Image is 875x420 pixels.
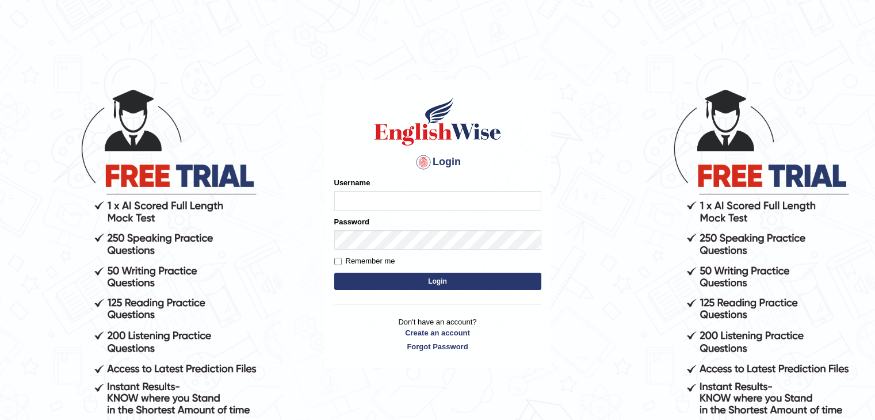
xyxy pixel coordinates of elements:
input: Remember me [334,258,342,265]
button: Login [334,273,541,290]
p: Don't have an account? [334,316,541,352]
a: Forgot Password [334,341,541,352]
h4: Login [334,153,541,171]
img: Logo of English Wise sign in for intelligent practice with AI [372,96,503,147]
label: Username [334,177,370,188]
label: Remember me [334,255,395,267]
a: Create an account [334,327,541,338]
label: Password [334,216,369,227]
